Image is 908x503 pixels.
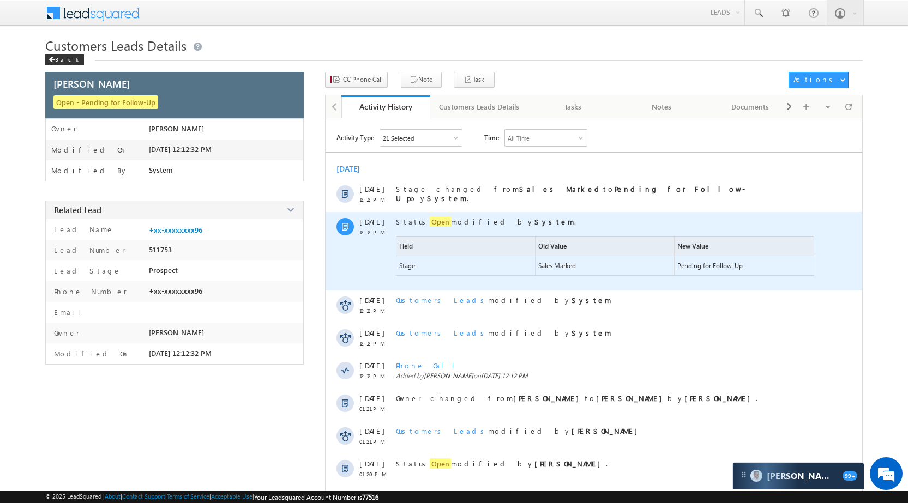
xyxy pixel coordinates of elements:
[481,372,528,380] span: [DATE] 12:12 PM
[396,328,611,337] span: modified by
[684,393,756,403] strong: [PERSON_NAME]
[430,216,451,227] span: Open
[538,242,567,250] span: Old Value
[57,57,183,71] div: Chat with us now
[715,100,785,113] div: Documents
[383,135,414,142] div: 21 Selected
[430,458,451,469] span: Open
[538,262,576,270] span: Sales Marked
[677,242,708,250] span: New Value
[424,372,473,380] span: [PERSON_NAME]
[149,266,178,275] span: Prospect
[336,129,374,146] span: Activity Type
[359,196,392,203] span: 12:12 PM
[508,135,530,142] div: All Time
[359,438,392,445] span: 01:21 PM
[789,72,849,88] button: Actions
[399,242,413,250] span: Field
[149,245,172,254] span: 511753
[536,256,674,275] span: Sales Marked
[843,471,857,481] span: 99+
[254,493,378,501] span: Your Leadsquared Account Number is
[484,129,499,146] span: Time
[396,372,816,380] span: Added by on
[359,471,392,477] span: 01:20 PM
[430,95,529,118] a: Customers Leads Details
[359,426,384,435] span: [DATE]
[51,349,129,358] label: Modified On
[439,100,519,113] div: Customers Leads Details
[51,146,127,154] label: Modified On
[350,101,422,112] div: Activity History
[148,336,198,350] em: Start Chat
[149,166,173,174] span: System
[341,95,430,118] a: Activity History
[572,426,643,435] strong: [PERSON_NAME]
[149,349,212,357] span: [DATE] 12:12:32 PM
[45,54,84,65] div: Back
[336,163,372,174] div: [DATE]
[706,95,795,118] a: Documents
[401,72,442,88] button: Note
[149,287,202,295] span: +xx-xxxxxxxx96
[732,462,864,489] div: carter-dragCarter[PERSON_NAME]99+
[179,5,205,32] div: Minimize live chat window
[359,295,384,305] span: [DATE]
[51,124,77,133] label: Owner
[14,101,199,326] textarea: Type your message and hit 'Enter'
[359,393,384,403] span: [DATE]
[396,216,576,227] span: Status modified by .
[359,229,392,235] span: 12:12 PM
[45,37,187,54] span: Customers Leads Details
[167,493,209,500] a: Terms of Service
[399,262,415,270] span: Stage
[53,95,158,109] span: Open - Pending for Follow-Up
[396,184,745,203] strong: Pending for Follow-Up
[325,72,388,88] button: CC Phone Call
[396,328,488,337] span: Customers Leads
[396,237,535,256] span: Field
[529,95,618,118] a: Tasks
[51,266,121,275] label: Lead Stage
[396,458,608,469] span: Status modified by .
[359,184,384,193] span: [DATE]
[211,493,252,500] a: Acceptable Use
[519,184,603,193] strong: Sales Marked
[396,295,488,305] span: Customers Leads
[45,493,378,501] span: © 2025 LeadSquared | | | | |
[359,217,384,226] span: [DATE]
[149,124,204,133] span: [PERSON_NAME]
[54,204,101,215] span: Related Lead
[396,393,757,403] span: Owner changed from to by .
[362,493,378,501] span: 77516
[122,493,165,500] a: Contact Support
[675,237,813,256] span: New Value
[793,75,837,84] div: Actions
[105,493,121,500] a: About
[618,95,707,118] a: Notes
[534,217,574,226] strong: System
[380,130,462,146] div: Owner Changed,Status Changed,Stage Changed,Source Changed,Notes & 16 more..
[149,226,202,234] a: +xx-xxxxxxxx96
[51,166,128,175] label: Modified By
[538,100,608,113] div: Tasks
[19,57,46,71] img: d_60004797649_company_0_60004797649
[51,307,89,317] label: Email
[51,328,80,337] label: Owner
[427,193,467,203] strong: System
[343,75,383,84] span: CC Phone Call
[359,328,384,337] span: [DATE]
[53,77,130,90] span: [PERSON_NAME]
[51,245,125,254] label: Lead Number
[396,295,611,305] span: modified by
[51,287,127,296] label: Phone Number
[396,426,643,435] span: modified by
[359,405,392,412] span: 01:21 PM
[513,393,585,403] strong: [PERSON_NAME]
[396,361,463,370] span: Phone Call
[454,72,495,88] button: Task
[596,393,668,403] strong: [PERSON_NAME]
[739,470,748,479] img: carter-drag
[396,184,745,203] span: Stage changed from to by .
